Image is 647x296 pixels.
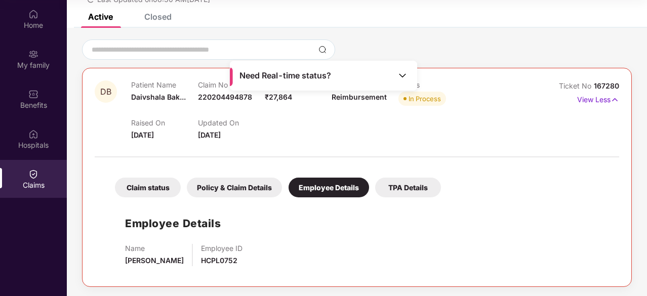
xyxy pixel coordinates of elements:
span: [DATE] [198,131,221,139]
span: Daivshala Bak... [131,93,186,101]
span: [DATE] [131,131,154,139]
div: TPA Details [375,178,441,197]
img: svg+xml;base64,PHN2ZyB3aWR0aD0iMjAiIGhlaWdodD0iMjAiIHZpZXdCb3g9IjAgMCAyMCAyMCIgZmlsbD0ibm9uZSIgeG... [28,49,38,59]
span: 220204494878 [198,93,252,101]
img: svg+xml;base64,PHN2ZyBpZD0iU2VhcmNoLTMyeDMyIiB4bWxucz0iaHR0cDovL3d3dy53My5vcmcvMjAwMC9zdmciIHdpZH... [318,46,327,54]
h1: Employee Details [125,215,221,232]
div: Active [88,12,113,22]
div: Closed [144,12,172,22]
img: svg+xml;base64,PHN2ZyBpZD0iQmVuZWZpdHMiIHhtbG5zPSJodHRwOi8vd3d3LnczLm9yZy8yMDAwL3N2ZyIgd2lkdGg9Ij... [28,89,38,99]
div: Policy & Claim Details [187,178,282,197]
p: Raised On [131,118,198,127]
img: Toggle Icon [397,70,408,80]
img: svg+xml;base64,PHN2ZyBpZD0iSG9zcGl0YWxzIiB4bWxucz0iaHR0cDovL3d3dy53My5vcmcvMjAwMC9zdmciIHdpZHRoPS... [28,129,38,139]
p: Status [398,80,465,89]
div: Employee Details [289,178,369,197]
span: HCPL0752 [201,256,237,265]
span: [PERSON_NAME] [125,256,184,265]
span: Reimbursement [332,93,387,101]
p: Name [125,244,184,252]
div: In Process [409,94,441,104]
p: Employee ID [201,244,242,252]
span: ₹27,864 [265,93,292,101]
p: Updated On [198,118,265,127]
span: Need Real-time status? [239,70,331,81]
img: svg+xml;base64,PHN2ZyBpZD0iQ2xhaW0iIHhtbG5zPSJodHRwOi8vd3d3LnczLm9yZy8yMDAwL3N2ZyIgd2lkdGg9IjIwIi... [28,169,38,179]
span: DB [100,88,111,96]
span: Ticket No [559,81,594,90]
p: Patient Name [131,80,198,89]
div: Claim status [115,178,181,197]
img: svg+xml;base64,PHN2ZyBpZD0iSG9tZSIgeG1sbnM9Imh0dHA6Ly93d3cudzMub3JnLzIwMDAvc3ZnIiB3aWR0aD0iMjAiIG... [28,9,38,19]
p: Claim No [198,80,265,89]
span: 167280 [594,81,619,90]
p: View Less [577,92,619,105]
img: svg+xml;base64,PHN2ZyB4bWxucz0iaHR0cDovL3d3dy53My5vcmcvMjAwMC9zdmciIHdpZHRoPSIxNyIgaGVpZ2h0PSIxNy... [611,94,619,105]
